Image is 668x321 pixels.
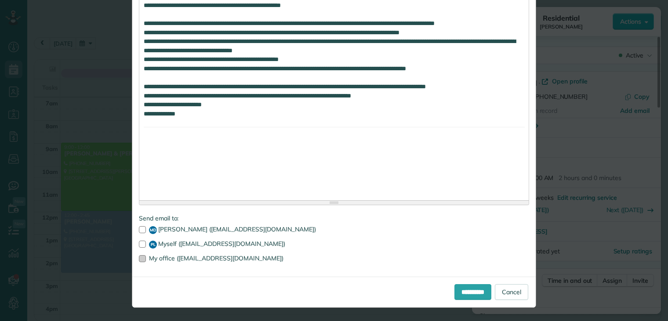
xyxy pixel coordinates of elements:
label: My office ([EMAIL_ADDRESS][DOMAIN_NAME]) [139,255,529,261]
label: Send email to: [139,214,529,223]
span: PL [149,241,157,249]
span: MD [149,226,157,234]
label: [PERSON_NAME] ([EMAIL_ADDRESS][DOMAIN_NAME]) [139,226,529,234]
div: Resize [139,201,529,205]
a: Cancel [495,284,528,300]
label: Myself ([EMAIL_ADDRESS][DOMAIN_NAME]) [139,241,529,249]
